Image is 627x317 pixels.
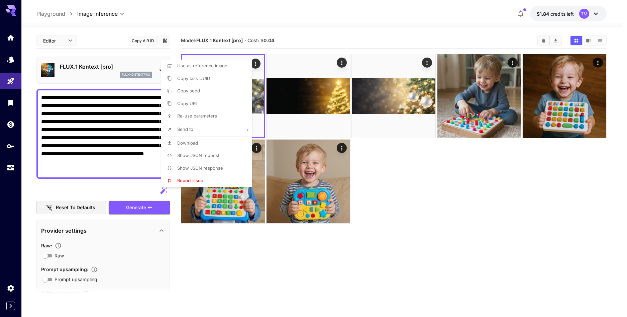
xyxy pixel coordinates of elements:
[177,113,217,118] span: Re-use parameters
[177,153,219,158] span: Show JSON request
[177,88,200,93] span: Copy seed
[177,178,203,183] span: Report issue
[177,63,227,68] span: Use as reference image
[177,101,198,106] span: Copy URL
[177,76,210,81] span: Copy task UUID
[177,140,198,146] span: Download
[177,165,223,171] span: Show JSON response
[177,127,193,132] span: Send to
